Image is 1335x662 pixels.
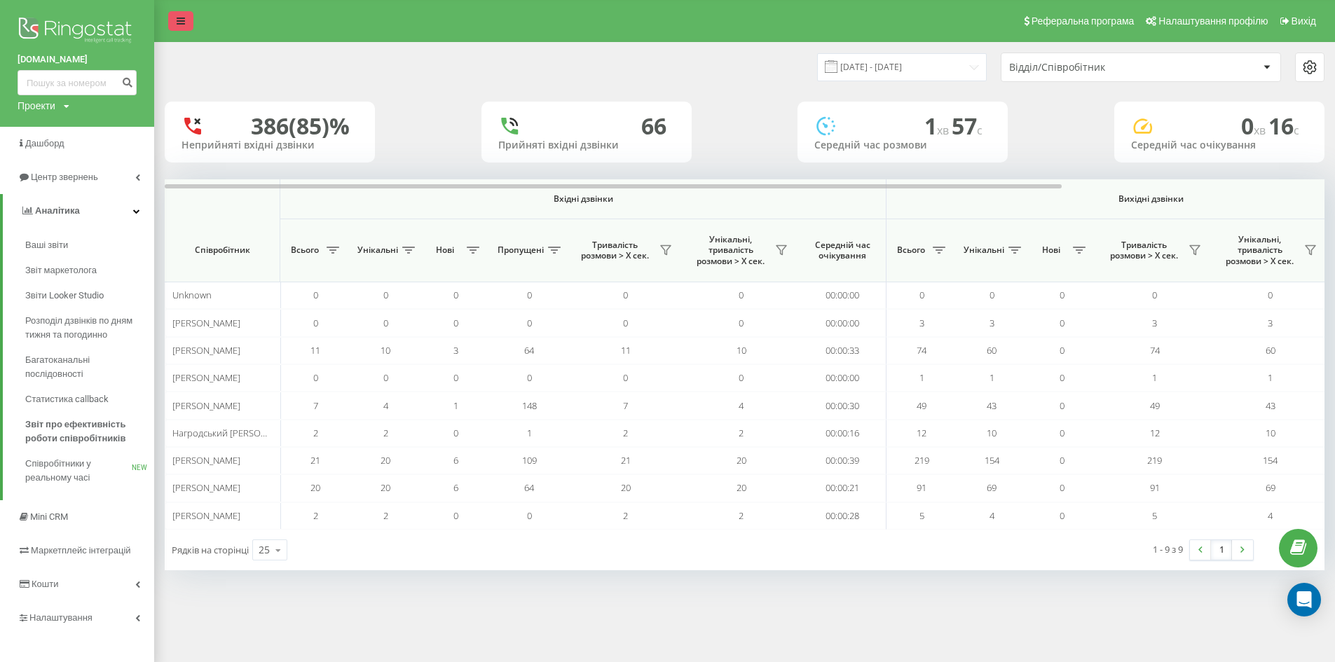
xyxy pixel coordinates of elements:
[1152,289,1157,301] span: 0
[1266,481,1275,494] span: 69
[924,111,952,141] span: 1
[313,371,318,384] span: 0
[917,399,926,412] span: 49
[453,344,458,357] span: 3
[621,481,631,494] span: 20
[623,317,628,329] span: 0
[25,314,147,342] span: Розподіл дзвінків по дням тижня та погодинно
[623,289,628,301] span: 0
[527,427,532,439] span: 1
[259,543,270,557] div: 25
[18,53,137,67] a: [DOMAIN_NAME]
[1131,139,1308,151] div: Середній час очікування
[917,427,926,439] span: 12
[25,392,109,406] span: Статистика callback
[317,193,849,205] span: Вхідні дзвінки
[18,14,137,49] img: Ringostat logo
[990,371,994,384] span: 1
[1211,540,1232,560] a: 1
[987,399,997,412] span: 43
[1294,123,1299,138] span: c
[739,317,744,329] span: 0
[1153,542,1183,556] div: 1 - 9 з 9
[427,244,463,256] span: Нові
[739,371,744,384] span: 0
[527,371,532,384] span: 0
[524,344,534,357] span: 64
[25,308,154,347] a: Розподіл дзвінків по дням тижня та погодинно
[25,258,154,283] a: Звіт маркетолога
[172,509,240,522] span: [PERSON_NAME]
[1060,454,1064,467] span: 0
[1158,15,1268,27] span: Налаштування профілю
[251,113,350,139] div: 386 (85)%
[498,139,675,151] div: Прийняті вхідні дзвінки
[737,344,746,357] span: 10
[621,344,631,357] span: 11
[25,418,147,446] span: Звіт про ефективність роботи співробітників
[498,244,544,256] span: Пропущені
[814,139,991,151] div: Середній час розмови
[453,317,458,329] span: 0
[313,509,318,522] span: 2
[524,481,534,494] span: 64
[1263,454,1278,467] span: 154
[383,509,388,522] span: 2
[987,344,997,357] span: 60
[172,371,240,384] span: [PERSON_NAME]
[987,427,997,439] span: 10
[527,509,532,522] span: 0
[1292,15,1316,27] span: Вихід
[25,412,154,451] a: Звіт про ефективність роботи співробітників
[25,138,64,149] span: Дашборд
[357,244,398,256] span: Унікальні
[172,399,240,412] span: [PERSON_NAME]
[381,344,390,357] span: 10
[1268,509,1273,522] span: 4
[313,427,318,439] span: 2
[1104,240,1184,261] span: Тривалість розмови > Х сек.
[1152,371,1157,384] span: 1
[952,111,983,141] span: 57
[31,172,98,182] span: Центр звернень
[737,454,746,467] span: 20
[1287,583,1321,616] div: Open Intercom Messenger
[1266,344,1275,357] span: 60
[172,289,212,301] span: Unknown
[1060,371,1064,384] span: 0
[919,509,924,522] span: 5
[1268,111,1299,141] span: 16
[623,399,628,412] span: 7
[799,474,886,502] td: 00:00:21
[964,244,1004,256] span: Унікальні
[1268,371,1273,384] span: 1
[1152,317,1157,329] span: 3
[985,454,999,467] span: 154
[25,238,68,252] span: Ваші звіти
[453,427,458,439] span: 0
[690,234,771,267] span: Унікальні, тривалість розмови > Х сек.
[739,399,744,412] span: 4
[799,364,886,392] td: 00:00:00
[739,289,744,301] span: 0
[1150,427,1160,439] span: 12
[313,399,318,412] span: 7
[313,317,318,329] span: 0
[522,454,537,467] span: 109
[172,544,249,556] span: Рядків на сторінці
[453,454,458,467] span: 6
[313,289,318,301] span: 0
[799,447,886,474] td: 00:00:39
[1060,481,1064,494] span: 0
[917,344,926,357] span: 74
[383,399,388,412] span: 4
[381,481,390,494] span: 20
[25,233,154,258] a: Ваші звіти
[799,502,886,530] td: 00:00:28
[990,289,994,301] span: 0
[1032,15,1135,27] span: Реферальна програма
[25,451,154,490] a: Співробітники у реальному часіNEW
[172,481,240,494] span: [PERSON_NAME]
[522,399,537,412] span: 148
[1009,62,1177,74] div: Відділ/Співробітник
